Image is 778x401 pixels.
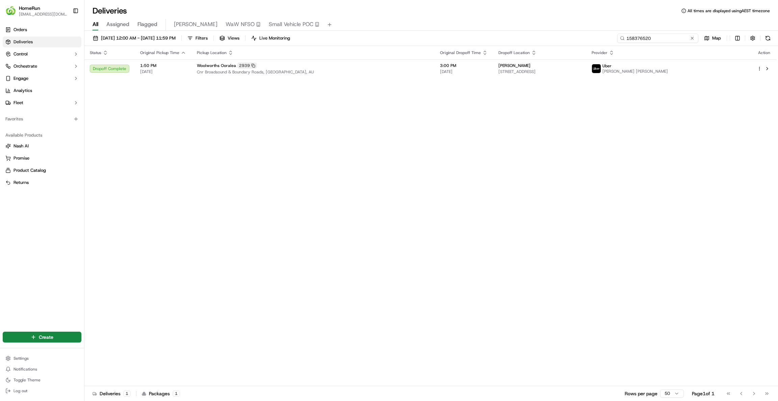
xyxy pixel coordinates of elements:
[3,375,81,385] button: Toggle Theme
[106,20,129,28] span: Assigned
[757,50,771,55] div: Action
[19,5,40,11] button: HomeRun
[3,97,81,108] button: Fleet
[592,64,601,73] img: uber-new-logo.jpeg
[226,20,255,28] span: WaW NFSO
[93,5,127,16] h1: Deliveries
[14,100,23,106] span: Fleet
[197,69,429,75] span: Cnr Broadsound & Boundary Roads, [GEOGRAPHIC_DATA], AU
[184,33,211,43] button: Filters
[5,155,79,161] a: Promise
[3,85,81,96] a: Analytics
[174,20,217,28] span: [PERSON_NAME]
[269,20,313,28] span: Small Vehicle POC
[3,3,70,19] button: HomeRunHomeRun[EMAIL_ADDRESS][DOMAIN_NAME]
[3,332,81,343] button: Create
[692,390,715,397] div: Page 1 of 1
[39,334,53,340] span: Create
[14,388,27,394] span: Log out
[14,63,37,69] span: Orchestrate
[3,141,81,151] button: Nash AI
[216,33,242,43] button: Views
[137,20,157,28] span: Flagged
[228,35,239,41] span: Views
[93,390,131,397] div: Deliveries
[5,5,16,16] img: HomeRun
[440,63,488,68] span: 3:00 PM
[3,61,81,72] button: Orchestrate
[196,35,208,41] span: Filters
[3,364,81,374] button: Notifications
[19,11,67,17] button: [EMAIL_ADDRESS][DOMAIN_NAME]
[3,153,81,164] button: Promise
[3,354,81,363] button: Settings
[140,69,186,74] span: [DATE]
[602,63,612,69] span: Uber
[3,73,81,84] button: Engage
[440,69,488,74] span: [DATE]
[712,35,721,41] span: Map
[14,88,32,94] span: Analytics
[14,167,46,173] span: Product Catalog
[498,63,530,68] span: [PERSON_NAME]
[101,35,176,41] span: [DATE] 12:00 AM - [DATE] 11:59 PM
[701,33,724,43] button: Map
[90,33,179,43] button: [DATE] 12:00 AM - [DATE] 11:59 PM
[14,75,28,81] span: Engage
[248,33,293,43] button: Live Monitoring
[763,33,773,43] button: Refresh
[142,390,180,397] div: Packages
[602,69,668,74] span: [PERSON_NAME] [PERSON_NAME]
[14,180,29,186] span: Returns
[14,356,29,361] span: Settings
[140,50,179,55] span: Original Pickup Time
[3,24,81,35] a: Orders
[3,386,81,396] button: Log out
[498,69,581,74] span: [STREET_ADDRESS]
[688,8,770,14] span: All times are displayed using AEST timezone
[197,63,236,68] span: Woolworths Ooralea
[617,33,698,43] input: Type to search
[3,114,81,124] div: Favorites
[14,367,37,372] span: Notifications
[197,50,227,55] span: Pickup Location
[3,37,81,47] a: Deliveries
[3,177,81,188] button: Returns
[14,143,29,149] span: Nash AI
[3,49,81,60] button: Control
[3,130,81,141] div: Available Products
[498,50,530,55] span: Dropoff Location
[14,377,41,383] span: Toggle Theme
[237,63,257,69] div: 2939
[625,390,657,397] p: Rows per page
[440,50,481,55] span: Original Dropoff Time
[14,155,29,161] span: Promise
[259,35,290,41] span: Live Monitoring
[14,51,28,57] span: Control
[592,50,607,55] span: Provider
[14,27,27,33] span: Orders
[140,63,186,68] span: 1:50 PM
[5,180,79,186] a: Returns
[14,39,33,45] span: Deliveries
[5,143,79,149] a: Nash AI
[123,391,131,397] div: 1
[3,165,81,176] button: Product Catalog
[5,167,79,173] a: Product Catalog
[90,50,101,55] span: Status
[173,391,180,397] div: 1
[93,20,98,28] span: All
